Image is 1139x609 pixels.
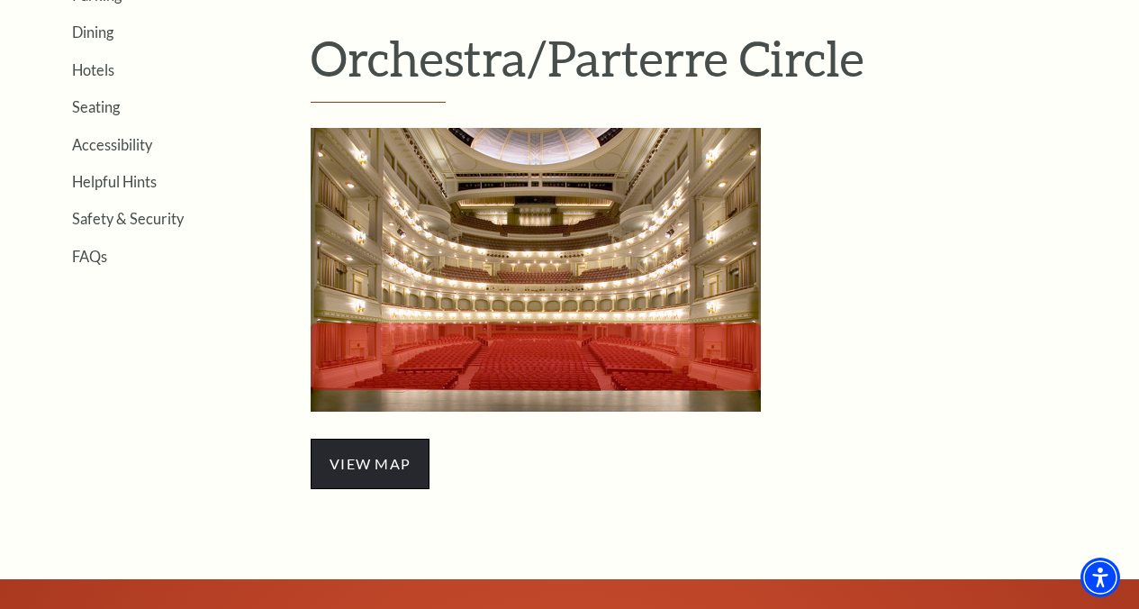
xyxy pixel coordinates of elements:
img: Orchestra/Parterre Circle Seating Map [311,128,761,412]
a: Safety & Security [72,210,184,227]
a: Orchestra/Parterre Circle Seating Map - open in a new tab [311,257,761,277]
h1: Orchestra/Parterre Circle [311,29,1121,103]
div: Accessibility Menu [1080,558,1120,597]
a: Seating [72,98,120,115]
a: FAQs [72,248,107,265]
a: view map - open in a new tab [311,452,429,473]
span: view map [311,439,429,489]
a: Hotels [72,61,114,78]
a: Accessibility [72,136,152,153]
a: Helpful Hints [72,173,157,190]
a: Dining [72,23,113,41]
